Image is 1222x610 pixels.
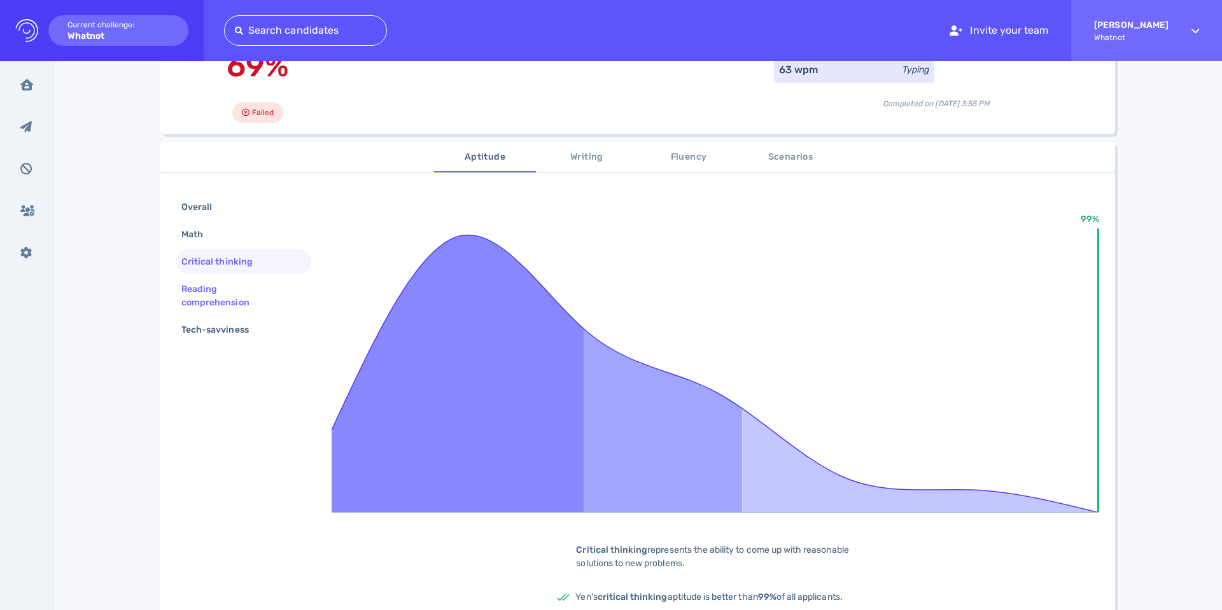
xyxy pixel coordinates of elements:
[747,149,834,165] span: Scenarios
[179,198,227,216] div: Overall
[179,280,298,312] div: Reading comprehension
[598,592,668,602] b: critical thinking
[179,321,264,339] div: Tech-savviness
[227,48,289,84] span: 69%
[544,149,630,165] span: Writing
[779,62,818,78] div: 63 wpm
[1094,33,1169,42] span: Whatnot
[645,149,732,165] span: Fluency
[575,592,842,602] span: Yen's aptitude is better than of all applicants.
[1081,214,1099,225] text: 99%
[1094,20,1169,31] strong: [PERSON_NAME]
[758,592,776,602] b: 99%
[252,105,274,120] span: Failed
[179,253,268,271] div: Critical thinking
[442,149,528,165] span: Aptitude
[179,225,218,244] div: Math
[774,88,1100,109] div: Completed on [DATE] 3:55 PM
[576,544,647,555] b: Critical thinking
[556,543,874,570] div: represents the ability to come up with reasonable solutions to new problems.
[902,63,929,76] div: Typing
